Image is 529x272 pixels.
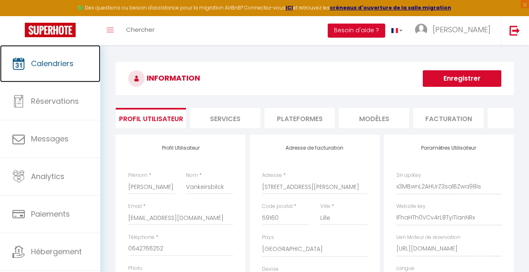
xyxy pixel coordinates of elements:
[262,172,282,179] label: Adresse
[262,234,274,241] label: Pays
[320,203,330,210] label: Ville
[128,203,142,210] label: Email
[120,16,161,45] a: Chercher
[190,108,260,128] li: Services
[396,172,421,179] label: SH apiKey
[31,96,79,106] span: Réservations
[396,203,426,210] label: Website key
[413,108,484,128] li: Facturation
[31,171,64,181] span: Analytics
[31,246,82,257] span: Hébergement
[128,145,233,151] h4: Profil Utilisateur
[396,145,501,151] h4: Paramètres Utilisateur
[31,58,74,69] span: Calendriers
[128,172,148,179] label: Prénom
[186,172,198,179] label: Nom
[286,4,293,11] a: ICI
[423,70,501,87] button: Enregistrer
[396,234,460,241] label: Lien Moteur de réservation
[330,4,451,11] a: créneaux d'ouverture de la salle migration
[116,62,514,95] h3: INFORMATION
[409,16,501,45] a: ... [PERSON_NAME]
[415,24,427,36] img: ...
[264,108,335,128] li: Plateformes
[116,108,186,128] li: Profil Utilisateur
[262,145,367,151] h4: Adresse de facturation
[126,25,155,34] span: Chercher
[328,24,385,38] button: Besoin d'aide ?
[31,134,69,144] span: Messages
[31,209,70,219] span: Paiements
[433,24,491,35] span: [PERSON_NAME]
[262,203,293,210] label: Code postal
[510,25,520,36] img: logout
[494,235,523,266] iframe: Chat
[7,3,31,28] button: Ouvrir le widget de chat LiveChat
[25,23,76,37] img: Super Booking
[128,234,155,241] label: Téléphone
[339,108,409,128] li: MODÈLES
